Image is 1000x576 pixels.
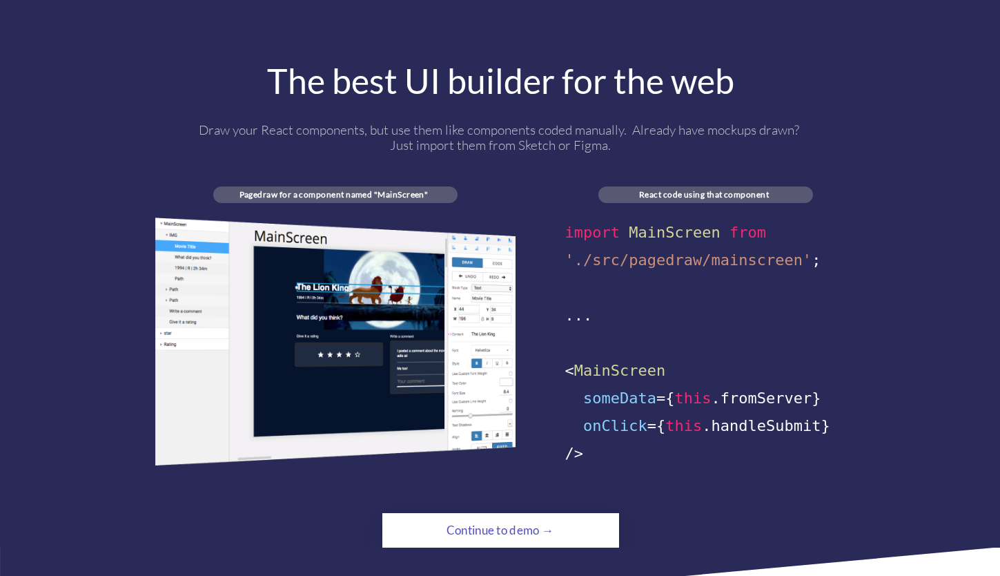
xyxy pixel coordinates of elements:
[565,357,846,385] div: <
[192,122,810,153] div: Draw your React components, but use them like components coded manually. Already have mockups dra...
[565,385,846,412] div: ={ .fromServer}
[213,189,455,200] div: Pagedraw for a component named "MainScreen"
[729,224,766,241] span: from
[598,189,810,200] div: React code using that component
[565,247,846,274] div: ;
[565,440,846,468] div: />
[382,513,619,548] a: Continue to demo →
[155,218,516,465] img: image.png
[674,390,711,407] span: this
[155,64,846,98] div: The best UI builder for the web
[629,224,720,241] span: MainScreen
[574,362,665,379] span: MainScreen
[565,412,846,440] div: ={ .handleSubmit}
[565,251,812,269] span: './src/pagedraw/mainscreen'
[565,224,620,241] span: import
[665,417,702,434] span: this
[583,417,647,434] span: onClick
[565,302,846,329] div: ...
[583,390,656,407] span: someData
[420,517,581,544] div: Continue to demo →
